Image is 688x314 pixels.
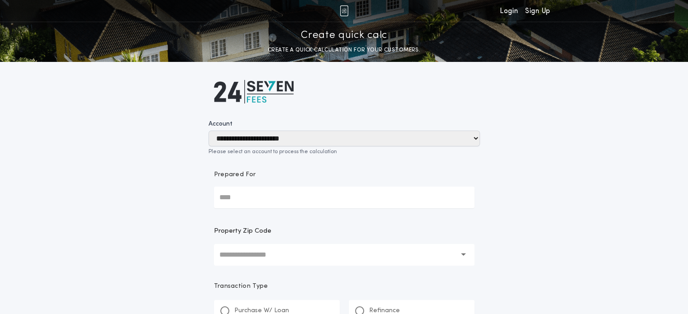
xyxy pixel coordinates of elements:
[214,170,256,179] p: Prepared For
[301,28,387,43] p: Create quick calc
[214,226,271,237] label: Property Zip Code
[214,187,474,208] input: Prepared For
[340,5,348,16] img: img
[209,120,480,129] label: Account
[268,46,420,55] p: CREATE A QUICK CALCULATION FOR YOUR CUSTOMERS.
[214,80,294,103] img: logo
[209,148,480,155] p: Please select an account to process the calculation
[214,282,474,291] p: Transaction Type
